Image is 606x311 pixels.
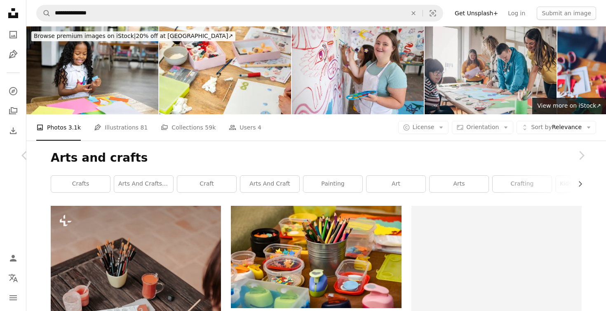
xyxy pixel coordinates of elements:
[366,176,425,192] a: art
[5,103,21,119] a: Collections
[229,114,261,141] a: Users 4
[503,7,530,20] a: Log in
[493,176,552,192] a: crafting
[398,121,449,134] button: License
[231,206,401,308] img: assorted color pencils in clear plastic container
[5,26,21,43] a: Photos
[425,26,557,114] img: People with down syndrome and cerebral palsy doing an art project with help with assistants and a...
[5,250,21,266] a: Log in / Sign up
[531,124,552,130] span: Sort by
[517,121,596,134] button: Sort byRelevance
[531,123,582,132] span: Relevance
[161,114,216,141] a: Collections 59k
[292,26,424,114] img: Art Therapy Together
[404,5,423,21] button: Clear
[205,123,216,132] span: 59k
[26,26,158,114] img: Girl cutting pieces of paper and smiling at home
[51,176,110,192] a: crafts
[557,116,606,195] a: Next
[532,98,606,114] a: View more on iStock↗
[258,123,261,132] span: 4
[94,114,148,141] a: Illustrations 81
[5,270,21,286] button: Language
[466,124,499,130] span: Orientation
[34,33,136,39] span: Browse premium images on iStock |
[114,176,173,192] a: arts and crafts kids
[51,151,582,165] h1: Arts and crafts
[159,26,291,114] img: Polymer clay workshop for making earrings
[5,83,21,99] a: Explore
[303,176,362,192] a: painting
[450,7,503,20] a: Get Unsplash+
[452,121,513,134] button: Orientation
[34,33,233,39] span: 20% off at [GEOGRAPHIC_DATA] ↗
[141,123,148,132] span: 81
[537,102,601,109] span: View more on iStock ↗
[26,26,240,46] a: Browse premium images on iStock|20% off at [GEOGRAPHIC_DATA]↗
[413,124,435,130] span: License
[537,7,596,20] button: Submit an image
[231,253,401,261] a: assorted color pencils in clear plastic container
[5,290,21,306] button: Menu
[37,5,51,21] button: Search Unsplash
[36,5,443,21] form: Find visuals sitewide
[430,176,489,192] a: arts
[423,5,443,21] button: Visual search
[177,176,236,192] a: craft
[5,46,21,63] a: Illustrations
[240,176,299,192] a: arts and craft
